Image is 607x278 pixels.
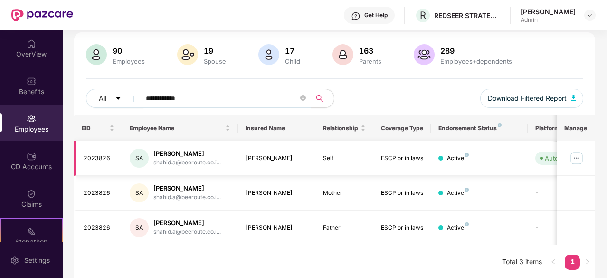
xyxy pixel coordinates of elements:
div: [PERSON_NAME] [246,154,308,163]
div: shahid.a@beeroute.co.i... [153,158,221,167]
span: Relationship [323,125,359,132]
div: Auto Verified [545,153,583,163]
span: left [550,259,556,265]
span: R [420,10,426,21]
div: Child [283,58,302,65]
div: [PERSON_NAME] [153,184,221,193]
img: svg+xml;base64,PHN2ZyBpZD0iRW1wbG95ZWVzIiB4bWxucz0iaHR0cDovL3d3dy53My5vcmcvMjAwMC9zdmciIHdpZHRoPS... [27,114,36,124]
button: right [580,255,595,270]
div: Mother [323,189,366,198]
img: svg+xml;base64,PHN2ZyBpZD0iRHJvcGRvd24tMzJ4MzIiIHhtbG5zPSJodHRwOi8vd3d3LnczLm9yZy8yMDAwL3N2ZyIgd2... [586,11,594,19]
img: svg+xml;base64,PHN2ZyBpZD0iQmVuZWZpdHMiIHhtbG5zPSJodHRwOi8vd3d3LnczLm9yZy8yMDAwL3N2ZyIgd2lkdGg9Ij... [27,77,36,86]
span: caret-down [115,95,122,103]
th: Employee Name [122,115,238,141]
div: 163 [357,46,383,56]
div: 17 [283,46,302,56]
img: svg+xml;base64,PHN2ZyB4bWxucz0iaHR0cDovL3d3dy53My5vcmcvMjAwMC9zdmciIHdpZHRoPSI4IiBoZWlnaHQ9IjgiIH... [465,188,469,192]
div: ESCP or in laws [381,154,424,163]
button: Allcaret-down [86,89,144,108]
th: Manage [557,115,595,141]
th: Relationship [315,115,373,141]
img: svg+xml;base64,PHN2ZyB4bWxucz0iaHR0cDovL3d3dy53My5vcmcvMjAwMC9zdmciIHdpZHRoPSI4IiBoZWlnaHQ9IjgiIH... [498,123,502,127]
div: 19 [202,46,228,56]
div: SA [130,149,149,168]
div: 2023826 [84,189,115,198]
img: svg+xml;base64,PHN2ZyBpZD0iQ0RfQWNjb3VudHMiIGRhdGEtbmFtZT0iQ0QgQWNjb3VudHMiIHhtbG5zPSJodHRwOi8vd3... [27,152,36,161]
li: Next Page [580,255,595,270]
div: 90 [111,46,147,56]
div: SA [130,183,149,202]
div: Active [447,223,469,232]
div: SA [130,218,149,237]
div: Employees+dependents [438,58,514,65]
img: svg+xml;base64,PHN2ZyB4bWxucz0iaHR0cDovL3d3dy53My5vcmcvMjAwMC9zdmciIHhtbG5zOnhsaW5rPSJodHRwOi8vd3... [414,44,435,65]
span: Download Filtered Report [488,93,567,104]
img: svg+xml;base64,PHN2ZyB4bWxucz0iaHR0cDovL3d3dy53My5vcmcvMjAwMC9zdmciIHhtbG5zOnhsaW5rPSJodHRwOi8vd3... [332,44,353,65]
div: Employees [111,58,147,65]
span: close-circle [300,94,306,103]
button: Download Filtered Report [480,89,584,108]
div: Platform Status [535,125,588,132]
div: [PERSON_NAME] [521,7,576,16]
div: Active [447,154,469,163]
div: shahid.a@beeroute.co.i... [153,193,221,202]
img: svg+xml;base64,PHN2ZyB4bWxucz0iaHR0cDovL3d3dy53My5vcmcvMjAwMC9zdmciIHhtbG5zOnhsaW5rPSJodHRwOi8vd3... [571,95,576,101]
span: All [99,93,106,104]
img: svg+xml;base64,PHN2ZyB4bWxucz0iaHR0cDovL3d3dy53My5vcmcvMjAwMC9zdmciIHhtbG5zOnhsaW5rPSJodHRwOi8vd3... [258,44,279,65]
div: 289 [438,46,514,56]
img: manageButton [569,151,584,166]
li: Total 3 items [502,255,542,270]
img: svg+xml;base64,PHN2ZyB4bWxucz0iaHR0cDovL3d3dy53My5vcmcvMjAwMC9zdmciIHhtbG5zOnhsaW5rPSJodHRwOi8vd3... [86,44,107,65]
span: close-circle [300,95,306,101]
div: 2023826 [84,154,115,163]
button: search [311,89,334,108]
div: Stepathon [1,237,62,247]
div: shahid.a@beeroute.co.i... [153,228,221,237]
div: Get Help [364,11,388,19]
th: EID [74,115,123,141]
div: 2023826 [84,223,115,232]
li: 1 [565,255,580,270]
div: [PERSON_NAME] [246,189,308,198]
span: Employee Name [130,125,223,132]
div: [PERSON_NAME] [153,149,221,158]
li: Previous Page [546,255,561,270]
img: svg+xml;base64,PHN2ZyB4bWxucz0iaHR0cDovL3d3dy53My5vcmcvMjAwMC9zdmciIHdpZHRoPSIyMSIgaGVpZ2h0PSIyMC... [27,227,36,236]
div: Father [323,223,366,232]
div: [PERSON_NAME] [153,219,221,228]
span: right [585,259,590,265]
div: REDSEER STRATEGY CONSULTANTS PRIVATE [434,11,501,20]
img: svg+xml;base64,PHN2ZyB4bWxucz0iaHR0cDovL3d3dy53My5vcmcvMjAwMC9zdmciIHdpZHRoPSI4IiBoZWlnaHQ9IjgiIH... [465,222,469,226]
div: ESCP or in laws [381,223,424,232]
span: search [311,95,329,102]
button: left [546,255,561,270]
img: svg+xml;base64,PHN2ZyBpZD0iQ2xhaW0iIHhtbG5zPSJodHRwOi8vd3d3LnczLm9yZy8yMDAwL3N2ZyIgd2lkdGg9IjIwIi... [27,189,36,199]
img: svg+xml;base64,PHN2ZyBpZD0iSGVscC0zMngzMiIgeG1sbnM9Imh0dHA6Ly93d3cudzMub3JnLzIwMDAvc3ZnIiB3aWR0aD... [351,11,360,21]
div: Spouse [202,58,228,65]
th: Insured Name [238,115,315,141]
img: New Pazcare Logo [11,9,73,21]
div: Active [447,189,469,198]
div: Settings [21,256,53,265]
img: svg+xml;base64,PHN2ZyBpZD0iU2V0dGluZy0yMHgyMCIgeG1sbnM9Imh0dHA6Ly93d3cudzMub3JnLzIwMDAvc3ZnIiB3aW... [10,256,19,265]
img: svg+xml;base64,PHN2ZyB4bWxucz0iaHR0cDovL3d3dy53My5vcmcvMjAwMC9zdmciIHdpZHRoPSI4IiBoZWlnaHQ9IjgiIH... [465,153,469,157]
div: Self [323,154,366,163]
div: Endorsement Status [438,125,520,132]
a: 1 [565,255,580,269]
span: EID [82,125,108,132]
img: svg+xml;base64,PHN2ZyBpZD0iSG9tZSIgeG1sbnM9Imh0dHA6Ly93d3cudzMub3JnLzIwMDAvc3ZnIiB3aWR0aD0iMjAiIG... [27,39,36,48]
th: Coverage Type [373,115,431,141]
div: [PERSON_NAME] [246,223,308,232]
div: Parents [357,58,383,65]
div: Admin [521,16,576,24]
div: ESCP or in laws [381,189,424,198]
img: svg+xml;base64,PHN2ZyB4bWxucz0iaHR0cDovL3d3dy53My5vcmcvMjAwMC9zdmciIHhtbG5zOnhsaW5rPSJodHRwOi8vd3... [177,44,198,65]
td: - [528,176,595,211]
td: - [528,211,595,245]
